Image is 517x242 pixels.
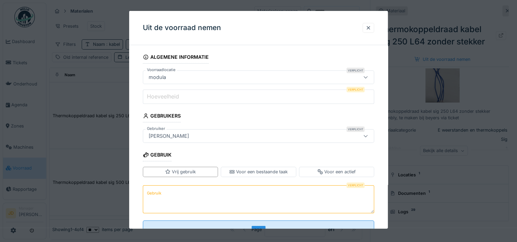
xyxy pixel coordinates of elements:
label: Hoeveelheid [146,92,180,100]
div: Voor een actief [317,169,356,175]
div: modula [146,73,169,81]
div: Gebruikers [143,111,181,122]
h3: Uit de voorraad nemen [143,24,221,32]
div: Verplicht [346,87,365,92]
label: Gebruik [146,189,163,198]
label: Voorraadlocatie [146,67,177,73]
div: Verplicht [346,182,365,188]
div: Algemene informatie [143,52,209,64]
div: Gebruik [143,150,172,161]
div: [PERSON_NAME] [146,132,192,140]
div: Verplicht [346,126,365,132]
label: Gebruiker [146,126,166,132]
div: Verplicht [346,68,365,73]
div: Voor een bestaande taak [229,169,288,175]
div: Vrij gebruik [165,169,196,175]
